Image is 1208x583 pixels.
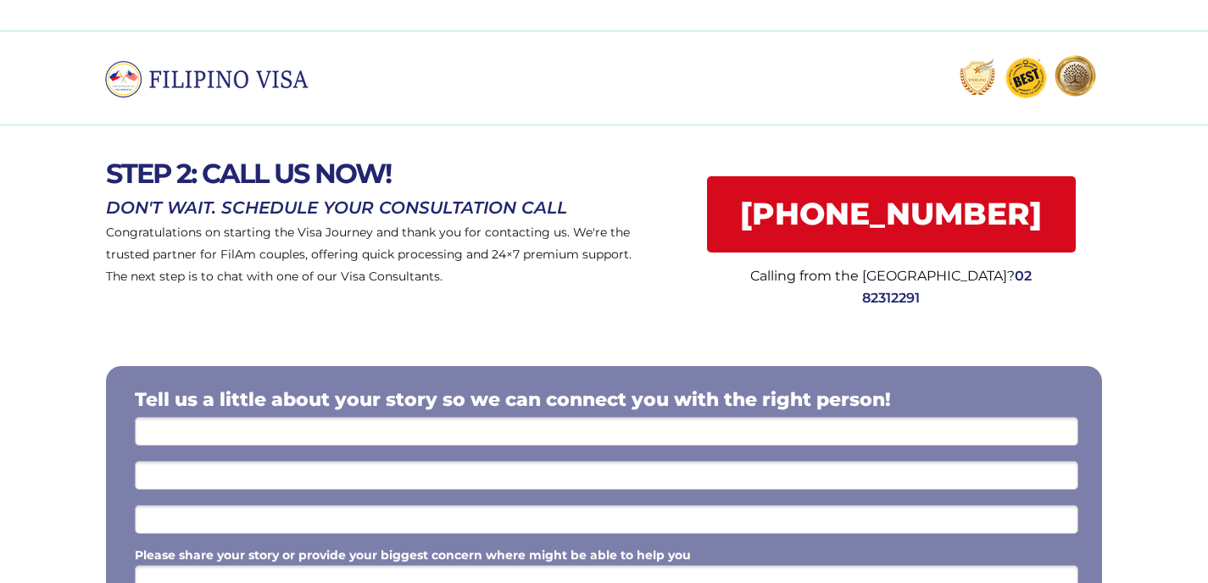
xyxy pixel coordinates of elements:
[750,268,1015,284] span: Calling from the [GEOGRAPHIC_DATA]?
[135,547,691,563] span: Please share your story or provide your biggest concern where might be able to help you
[106,197,567,218] span: DON'T WAIT. SCHEDULE YOUR CONSULTATION CALL
[135,388,891,411] span: Tell us a little about your story so we can connect you with the right person!
[106,225,632,284] span: Congratulations on starting the Visa Journey and thank you for contacting us. We're the trusted p...
[707,196,1076,232] span: [PHONE_NUMBER]
[106,157,391,190] span: STEP 2: CALL US NOW!
[707,176,1076,253] a: [PHONE_NUMBER]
